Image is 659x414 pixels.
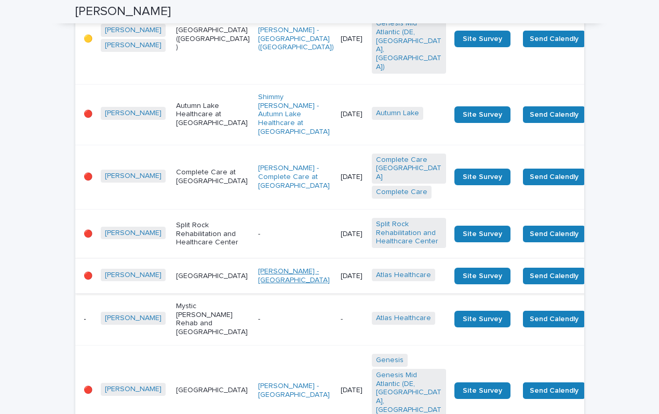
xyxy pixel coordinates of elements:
a: [PERSON_NAME] [105,385,162,394]
a: Site Survey [454,226,510,242]
a: Site Survey [454,311,510,327]
a: [PERSON_NAME] [105,26,162,35]
p: 🟡 [84,35,92,44]
p: Autumn Lake Healthcare at [GEOGRAPHIC_DATA] [176,102,250,128]
p: [DATE] [341,272,364,281]
p: 🔴 [84,173,92,182]
p: [DATE] [341,173,364,182]
a: Genesis Mid Atlantic (DE, [GEOGRAPHIC_DATA], [GEOGRAPHIC_DATA]) [376,19,442,72]
p: - [341,315,364,324]
a: Autumn Lake [376,109,419,118]
h2: [PERSON_NAME] [75,4,171,19]
p: [GEOGRAPHIC_DATA] [176,272,250,281]
p: 🔴 [84,386,92,395]
p: [GEOGRAPHIC_DATA] ([GEOGRAPHIC_DATA]) [176,26,250,52]
a: Site Survey [454,106,510,123]
a: [PERSON_NAME] [105,41,162,50]
span: Send Calendly [530,34,579,44]
p: 🔴 [84,110,92,119]
a: [PERSON_NAME] - [GEOGRAPHIC_DATA] [258,267,332,285]
p: 🔴 [84,230,92,239]
a: [PERSON_NAME] - [GEOGRAPHIC_DATA] [258,382,332,399]
a: [PERSON_NAME] [105,271,162,280]
p: [DATE] [341,35,364,44]
button: Send Calendly [523,31,585,47]
span: Send Calendly [530,314,579,324]
a: Site Survey [454,31,510,47]
a: Atlas Healthcare [376,314,431,323]
a: Complete Care [376,188,427,197]
a: Site Survey [454,382,510,399]
button: Send Calendly [523,268,585,284]
a: Complete Care [GEOGRAPHIC_DATA] [376,156,442,182]
a: [PERSON_NAME] [105,314,162,323]
span: Send Calendly [530,271,579,281]
a: Genesis [376,356,404,365]
button: Send Calendly [523,169,585,185]
span: Site Survey [463,111,502,118]
button: Send Calendly [523,226,585,242]
span: Site Survey [463,35,502,43]
p: - [258,230,332,239]
span: Site Survey [463,387,502,394]
p: [DATE] [341,110,364,119]
p: Complete Care at [GEOGRAPHIC_DATA] [176,168,250,186]
p: - [258,315,332,324]
span: Send Calendly [530,229,579,239]
span: Site Survey [463,173,502,181]
p: [DATE] [341,230,364,239]
span: Site Survey [463,315,502,323]
span: Site Survey [463,272,502,280]
button: Send Calendly [523,106,585,123]
a: Atlas Healthcare [376,271,431,280]
span: Send Calendly [530,385,579,396]
button: Send Calendly [523,382,585,399]
a: Site Survey [454,268,510,284]
p: [DATE] [341,386,364,395]
button: Send Calendly [523,311,585,327]
span: Site Survey [463,230,502,238]
a: [PERSON_NAME] - Complete Care at [GEOGRAPHIC_DATA] [258,164,332,190]
p: [GEOGRAPHIC_DATA] [176,386,250,395]
p: Mystic [PERSON_NAME] Rehab and [GEOGRAPHIC_DATA] [176,302,250,337]
a: [PERSON_NAME] [105,109,162,118]
a: [PERSON_NAME] - [GEOGRAPHIC_DATA] ([GEOGRAPHIC_DATA]) [258,26,334,52]
a: [PERSON_NAME] [105,172,162,181]
a: Split Rock Rehabilitation and Healthcare Center [376,220,442,246]
p: - [84,315,92,324]
a: Shimmy [PERSON_NAME] - Autumn Lake Healthcare at [GEOGRAPHIC_DATA] [258,93,332,136]
a: [PERSON_NAME] [105,229,162,238]
p: Split Rock Rehabilitation and Healthcare Center [176,221,250,247]
a: Site Survey [454,169,510,185]
span: Send Calendly [530,109,579,120]
p: 🔴 [84,272,92,281]
span: Send Calendly [530,172,579,182]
